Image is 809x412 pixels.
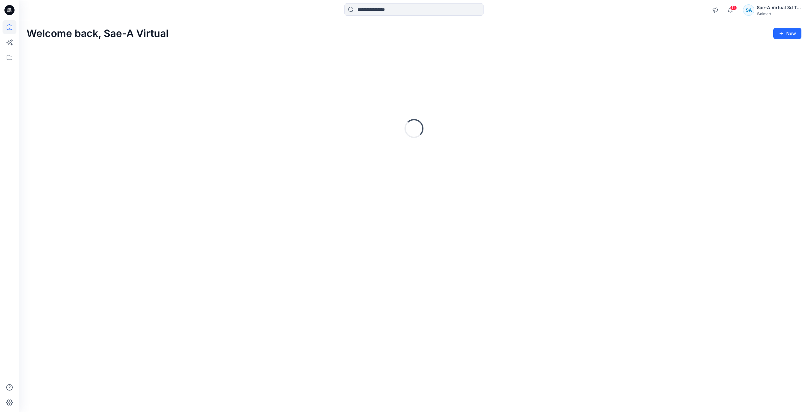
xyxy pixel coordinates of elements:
button: New [773,28,801,39]
div: Walmart [757,11,801,16]
span: 11 [730,5,737,10]
div: SA [743,4,754,16]
h2: Welcome back, Sae-A Virtual [27,28,168,39]
div: Sae-A Virtual 3d Team [757,4,801,11]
